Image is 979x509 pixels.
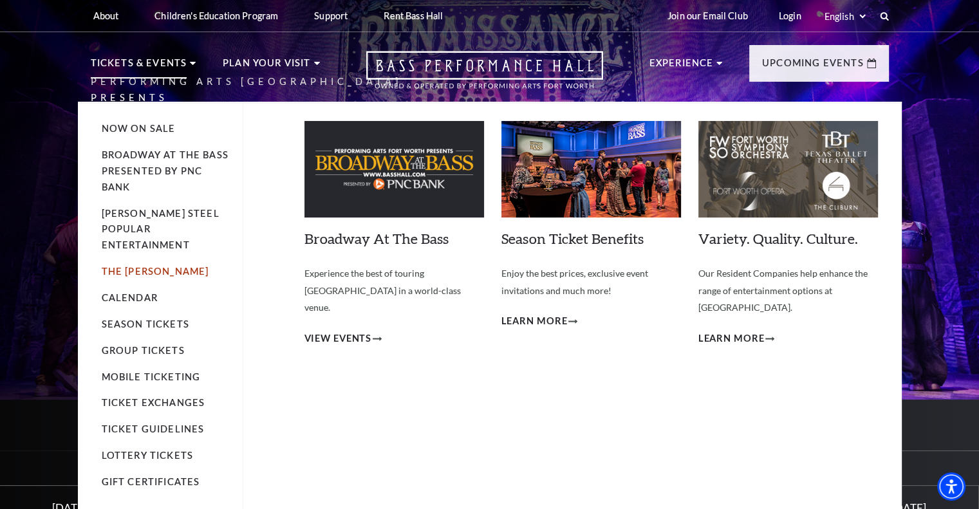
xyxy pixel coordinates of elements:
[822,10,868,23] select: Select:
[102,149,228,192] a: Broadway At The Bass presented by PNC Bank
[698,331,775,347] a: Learn More Variety. Quality. Culture.
[102,345,185,356] a: Group Tickets
[102,292,158,303] a: Calendar
[501,313,568,329] span: Learn More
[102,371,201,382] a: Mobile Ticketing
[698,331,765,347] span: Learn More
[154,10,278,21] p: Children's Education Program
[102,450,194,461] a: Lottery Tickets
[102,319,189,329] a: Season Tickets
[102,476,200,487] a: Gift Certificates
[304,265,484,317] p: Experience the best of touring [GEOGRAPHIC_DATA] in a world-class venue.
[304,230,449,247] a: Broadway At The Bass
[102,397,205,408] a: Ticket Exchanges
[102,266,209,277] a: The [PERSON_NAME]
[320,51,649,102] a: Open this option
[649,55,714,79] p: Experience
[102,123,176,134] a: Now On Sale
[314,10,348,21] p: Support
[698,230,858,247] a: Variety. Quality. Culture.
[698,121,878,217] img: Variety. Quality. Culture.
[501,121,681,217] img: Season Ticket Benefits
[102,208,219,251] a: [PERSON_NAME] Steel Popular Entertainment
[304,331,372,347] span: View Events
[384,10,443,21] p: Rent Bass Hall
[501,230,644,247] a: Season Ticket Benefits
[501,313,578,329] a: Learn More Season Ticket Benefits
[304,331,382,347] a: View Events
[93,10,119,21] p: About
[937,472,965,501] div: Accessibility Menu
[698,265,878,317] p: Our Resident Companies help enhance the range of entertainment options at [GEOGRAPHIC_DATA].
[223,55,311,79] p: Plan Your Visit
[762,55,864,79] p: Upcoming Events
[501,265,681,299] p: Enjoy the best prices, exclusive event invitations and much more!
[91,55,187,79] p: Tickets & Events
[304,121,484,217] img: Broadway At The Bass
[102,423,205,434] a: Ticket Guidelines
